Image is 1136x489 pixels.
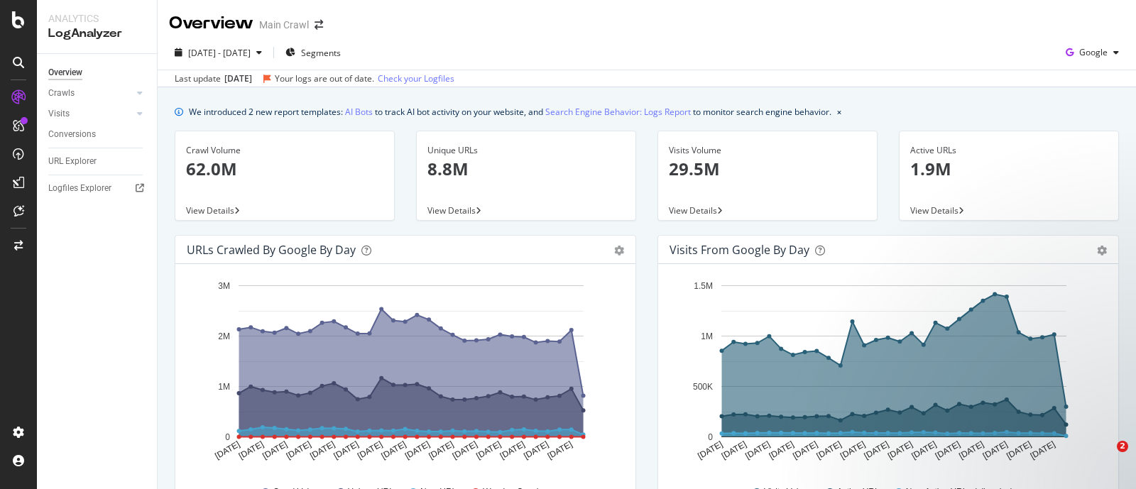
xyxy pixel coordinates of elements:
text: [DATE] [356,439,384,461]
span: View Details [669,204,717,216]
text: [DATE] [474,439,503,461]
div: info banner [175,104,1119,119]
div: Conversions [48,127,96,142]
span: [DATE] - [DATE] [188,47,251,59]
button: close banner [834,101,845,122]
text: 500K [693,382,713,392]
p: 29.5M [669,157,866,181]
div: Analytics [48,11,146,26]
div: Unique URLs [427,144,625,157]
span: 2 [1117,441,1128,452]
text: [DATE] [332,439,361,461]
text: 1.5M [694,281,713,291]
text: [DATE] [237,439,266,461]
text: [DATE] [839,439,867,461]
div: [DATE] [224,72,252,85]
text: [DATE] [743,439,772,461]
a: Visits [48,106,133,121]
a: Conversions [48,127,147,142]
a: Check your Logfiles [378,72,454,85]
button: [DATE] - [DATE] [169,41,268,64]
text: [DATE] [720,439,748,461]
div: Crawl Volume [186,144,383,157]
div: Your logs are out of date. [275,72,374,85]
div: Active URLs [910,144,1108,157]
text: [DATE] [768,439,796,461]
a: Search Engine Behavior: Logs Report [545,104,691,119]
span: View Details [910,204,958,216]
span: View Details [186,204,234,216]
text: 1M [701,331,713,341]
div: arrow-right-arrow-left [315,20,323,30]
span: Segments [301,47,341,59]
div: Visits Volume [669,144,866,157]
div: Logfiles Explorer [48,181,111,196]
span: Google [1079,46,1108,58]
text: [DATE] [451,439,479,461]
text: [DATE] [403,439,432,461]
div: Visits from Google by day [670,243,809,257]
text: [DATE] [696,439,724,461]
div: Crawls [48,86,75,101]
text: [DATE] [522,439,550,461]
text: [DATE] [213,439,241,461]
div: Overview [169,11,253,35]
text: [DATE] [261,439,289,461]
div: Last update [175,72,454,85]
div: We introduced 2 new report templates: to track AI bot activity on your website, and to monitor se... [189,104,831,119]
a: URL Explorer [48,154,147,169]
a: Overview [48,65,147,80]
iframe: Intercom live chat [1088,441,1122,475]
text: [DATE] [546,439,574,461]
div: gear [1097,246,1107,256]
p: 1.9M [910,157,1108,181]
span: View Details [427,204,476,216]
svg: A chart. [670,275,1100,473]
button: Segments [280,41,346,64]
text: [DATE] [380,439,408,461]
text: [DATE] [285,439,313,461]
text: 2M [218,331,230,341]
a: Crawls [48,86,133,101]
text: 3M [218,281,230,291]
div: URLs Crawled by Google by day [187,243,356,257]
text: [DATE] [791,439,819,461]
p: 8.8M [427,157,625,181]
text: [DATE] [498,439,527,461]
div: gear [614,246,624,256]
text: 0 [708,432,713,442]
div: Overview [48,65,82,80]
a: Logfiles Explorer [48,181,147,196]
div: Visits [48,106,70,121]
text: [DATE] [815,439,843,461]
p: 62.0M [186,157,383,181]
text: [DATE] [427,439,455,461]
text: 1M [218,382,230,392]
text: 0 [225,432,230,442]
button: Google [1060,41,1125,64]
div: LogAnalyzer [48,26,146,42]
text: [DATE] [308,439,337,461]
a: AI Bots [345,104,373,119]
svg: A chart. [187,275,618,473]
div: URL Explorer [48,154,97,169]
div: Main Crawl [259,18,309,32]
